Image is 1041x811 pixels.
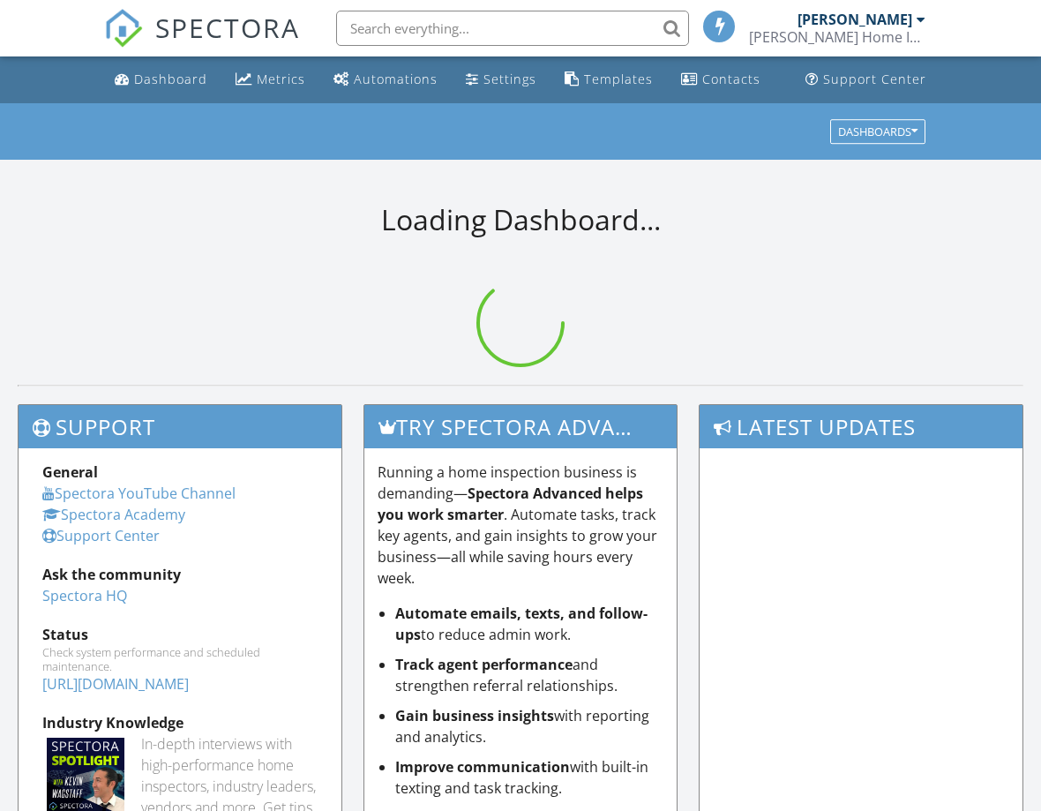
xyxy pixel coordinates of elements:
div: Dashboards [838,125,917,138]
div: Settings [483,71,536,87]
strong: Automate emails, texts, and follow-ups [395,604,648,644]
a: Support Center [798,64,933,96]
strong: Improve communication [395,757,570,777]
strong: General [42,462,98,482]
a: Contacts [674,64,768,96]
h3: Support [19,405,341,448]
a: Templates [558,64,660,96]
div: Automations [354,71,438,87]
div: Check system performance and scheduled maintenance. [42,645,318,673]
a: Automations (Basic) [326,64,445,96]
h3: Latest Updates [700,405,1022,448]
div: Contacts [702,71,760,87]
a: SPECTORA [104,24,300,61]
div: Status [42,624,318,645]
div: Templates [584,71,653,87]
a: Dashboard [108,64,214,96]
input: Search everything... [336,11,689,46]
h3: Try spectora advanced [DATE] [364,405,677,448]
a: Spectora HQ [42,586,127,605]
span: SPECTORA [155,9,300,46]
li: with reporting and analytics. [395,705,663,747]
strong: Track agent performance [395,655,573,674]
a: Spectora YouTube Channel [42,484,236,503]
strong: Gain business insights [395,706,554,725]
div: Ask the community [42,564,318,585]
strong: Spectora Advanced helps you work smarter [378,484,643,524]
li: to reduce admin work. [395,603,663,645]
a: [URL][DOMAIN_NAME] [42,674,189,694]
p: Running a home inspection business is demanding— . Automate tasks, track key agents, and gain ins... [378,462,663,589]
li: with built-in texting and task tracking. [395,756,663,799]
a: Spectora Academy [42,505,185,524]
img: The Best Home Inspection Software - Spectora [104,9,143,48]
a: Settings [459,64,543,96]
li: and strengthen referral relationships. [395,654,663,696]
div: Herron Home Inspections, LLC [749,28,925,46]
div: Industry Knowledge [42,712,318,733]
a: Metrics [228,64,312,96]
a: Support Center [42,526,160,545]
div: Support Center [823,71,926,87]
div: [PERSON_NAME] [798,11,912,28]
button: Dashboards [830,119,925,144]
div: Metrics [257,71,305,87]
div: Dashboard [134,71,207,87]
